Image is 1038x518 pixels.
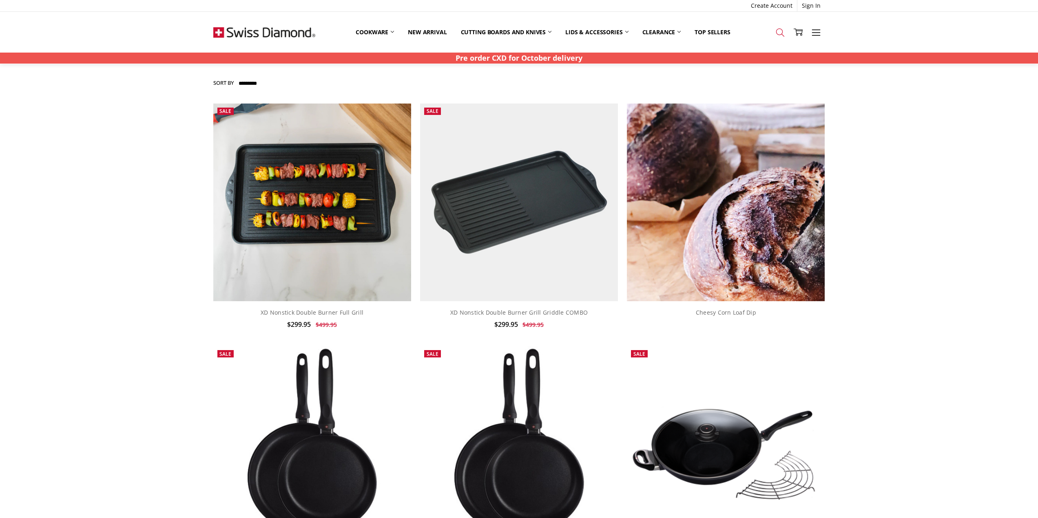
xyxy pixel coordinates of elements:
[522,321,544,328] span: $499.95
[494,320,518,329] span: $299.95
[349,23,401,41] a: Cookware
[627,379,825,511] img: XD Induction Nonstick Wok with Lid - 32cm X 9.5cm 5L (15cm FLAT SOLID BASE)
[219,108,231,115] span: Sale
[427,108,438,115] span: Sale
[558,23,635,41] a: Lids & Accessories
[454,23,559,41] a: Cutting boards and knives
[261,309,363,316] a: XD Nonstick Double Burner Full Grill
[427,350,438,357] span: Sale
[456,53,582,63] strong: Pre order CXD for October delivery
[450,309,588,316] a: XD Nonstick Double Burner Grill Griddle COMBO
[633,350,645,357] span: Sale
[213,12,315,53] img: Free Shipping On Every Order
[213,76,234,89] label: Sort By
[696,309,756,316] a: Cheesy Corn Loaf Dip
[219,350,231,357] span: Sale
[287,320,311,329] span: $299.95
[316,321,337,328] span: $499.95
[401,23,454,41] a: New arrival
[635,23,688,41] a: Clearance
[688,23,737,41] a: Top Sellers
[213,104,411,301] img: XD Nonstick Double Burner Full Grill
[627,104,825,301] img: Cheesy Corn Loaf Dip
[420,104,618,301] img: XD Nonstick Double Burner Grill Griddle COMBO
